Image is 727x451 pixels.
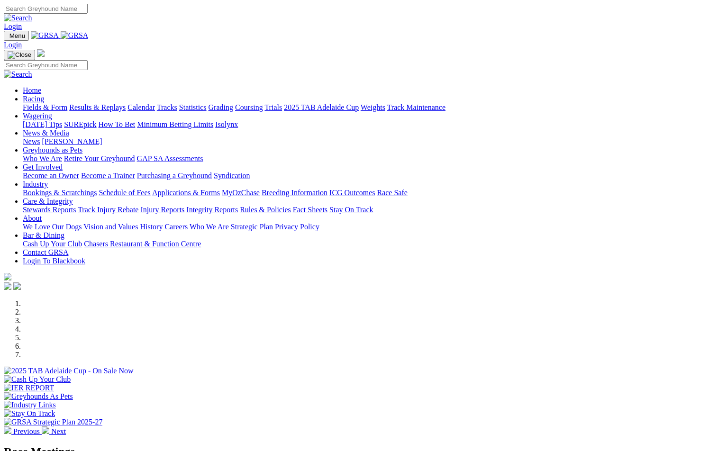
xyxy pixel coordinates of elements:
[23,240,723,248] div: Bar & Dining
[42,426,49,434] img: chevron-right-pager-white.svg
[4,41,22,49] a: Login
[23,189,97,197] a: Bookings & Scratchings
[4,426,11,434] img: chevron-left-pager-white.svg
[293,206,327,214] a: Fact Sheets
[127,103,155,111] a: Calendar
[31,31,59,40] img: GRSA
[4,375,71,384] img: Cash Up Your Club
[23,171,79,180] a: Become an Owner
[140,206,184,214] a: Injury Reports
[209,103,233,111] a: Grading
[23,248,68,256] a: Contact GRSA
[4,50,35,60] button: Toggle navigation
[37,49,45,57] img: logo-grsa-white.png
[23,223,82,231] a: We Love Our Dogs
[4,70,32,79] img: Search
[23,95,44,103] a: Racing
[4,14,32,22] img: Search
[64,120,96,128] a: SUREpick
[61,31,89,40] img: GRSA
[186,206,238,214] a: Integrity Reports
[157,103,177,111] a: Tracks
[235,103,263,111] a: Coursing
[23,180,48,188] a: Industry
[84,240,201,248] a: Chasers Restaurant & Function Centre
[23,137,40,145] a: News
[69,103,126,111] a: Results & Replays
[190,223,229,231] a: Who We Are
[4,384,54,392] img: IER REPORT
[361,103,385,111] a: Weights
[8,51,31,59] img: Close
[215,120,238,128] a: Isolynx
[240,206,291,214] a: Rules & Policies
[23,257,85,265] a: Login To Blackbook
[9,32,25,39] span: Menu
[4,392,73,401] img: Greyhounds As Pets
[137,171,212,180] a: Purchasing a Greyhound
[4,31,29,41] button: Toggle navigation
[262,189,327,197] a: Breeding Information
[4,273,11,280] img: logo-grsa-white.png
[140,223,163,231] a: History
[23,214,42,222] a: About
[152,189,220,197] a: Applications & Forms
[23,120,62,128] a: [DATE] Tips
[137,154,203,162] a: GAP SA Assessments
[23,240,82,248] a: Cash Up Your Club
[214,171,250,180] a: Syndication
[23,103,67,111] a: Fields & Form
[275,223,319,231] a: Privacy Policy
[23,154,723,163] div: Greyhounds as Pets
[23,146,82,154] a: Greyhounds as Pets
[23,197,73,205] a: Care & Integrity
[4,409,55,418] img: Stay On Track
[222,189,260,197] a: MyOzChase
[329,206,373,214] a: Stay On Track
[4,60,88,70] input: Search
[23,163,63,171] a: Get Involved
[23,103,723,112] div: Racing
[4,367,134,375] img: 2025 TAB Adelaide Cup - On Sale Now
[23,120,723,129] div: Wagering
[83,223,138,231] a: Vision and Values
[4,418,102,426] img: GRSA Strategic Plan 2025-27
[23,206,723,214] div: Care & Integrity
[23,112,52,120] a: Wagering
[137,120,213,128] a: Minimum Betting Limits
[4,401,56,409] img: Industry Links
[23,129,69,137] a: News & Media
[387,103,445,111] a: Track Maintenance
[23,171,723,180] div: Get Involved
[13,282,21,290] img: twitter.svg
[23,189,723,197] div: Industry
[23,206,76,214] a: Stewards Reports
[179,103,207,111] a: Statistics
[99,189,150,197] a: Schedule of Fees
[4,22,22,30] a: Login
[4,4,88,14] input: Search
[51,427,66,435] span: Next
[81,171,135,180] a: Become a Trainer
[78,206,138,214] a: Track Injury Rebate
[329,189,375,197] a: ICG Outcomes
[164,223,188,231] a: Careers
[42,137,102,145] a: [PERSON_NAME]
[23,86,41,94] a: Home
[23,137,723,146] div: News & Media
[4,282,11,290] img: facebook.svg
[64,154,135,162] a: Retire Your Greyhound
[377,189,407,197] a: Race Safe
[23,223,723,231] div: About
[23,231,64,239] a: Bar & Dining
[264,103,282,111] a: Trials
[23,154,62,162] a: Who We Are
[99,120,136,128] a: How To Bet
[231,223,273,231] a: Strategic Plan
[42,427,66,435] a: Next
[13,427,40,435] span: Previous
[284,103,359,111] a: 2025 TAB Adelaide Cup
[4,427,42,435] a: Previous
